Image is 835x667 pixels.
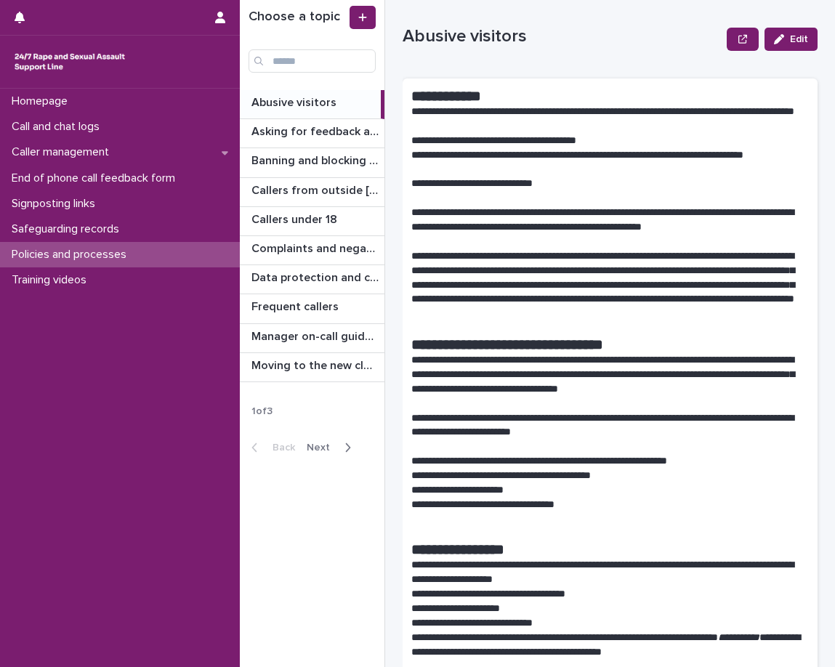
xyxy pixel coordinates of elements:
p: Training videos [6,273,98,287]
p: 1 of 3 [240,394,284,429]
p: Safeguarding records [6,222,131,236]
p: Abusive visitors [251,93,339,110]
img: rhQMoQhaT3yELyF149Cw [12,47,128,76]
a: Complaints and negative feedbackComplaints and negative feedback [240,236,384,265]
p: Asking for feedback and demographic data [251,122,382,139]
a: Data protection and confidentiality guidanceData protection and confidentiality guidance [240,265,384,294]
a: Abusive visitorsAbusive visitors [240,90,384,119]
input: Search [249,49,376,73]
a: Frequent callersFrequent callers [240,294,384,323]
a: Asking for feedback and demographic dataAsking for feedback and demographic data [240,119,384,148]
p: Signposting links [6,197,107,211]
button: Back [240,441,301,454]
p: Moving to the new cloud contact centre [251,356,382,373]
h1: Choose a topic [249,9,347,25]
p: Complaints and negative feedback [251,239,382,256]
span: Edit [790,34,808,44]
p: Homepage [6,94,79,108]
p: End of phone call feedback form [6,171,187,185]
p: Abusive visitors [403,26,721,47]
p: Data protection and confidentiality guidance [251,268,382,285]
a: Callers from outside [GEOGRAPHIC_DATA]Callers from outside [GEOGRAPHIC_DATA] [240,178,384,207]
a: Moving to the new cloud contact centreMoving to the new cloud contact centre [240,353,384,382]
p: Caller management [6,145,121,159]
a: Manager on-call guidanceManager on-call guidance [240,324,384,353]
p: Call and chat logs [6,120,111,134]
p: Policies and processes [6,248,138,262]
p: Callers from outside England & Wales [251,181,382,198]
p: Banning and blocking callers [251,151,382,168]
p: Frequent callers [251,297,342,314]
button: Next [301,441,363,454]
span: Next [307,442,339,453]
p: Callers under 18 [251,210,340,227]
button: Edit [765,28,818,51]
a: Callers under 18Callers under 18 [240,207,384,236]
span: Back [264,442,295,453]
a: Banning and blocking callersBanning and blocking callers [240,148,384,177]
p: Manager on-call guidance [251,327,382,344]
